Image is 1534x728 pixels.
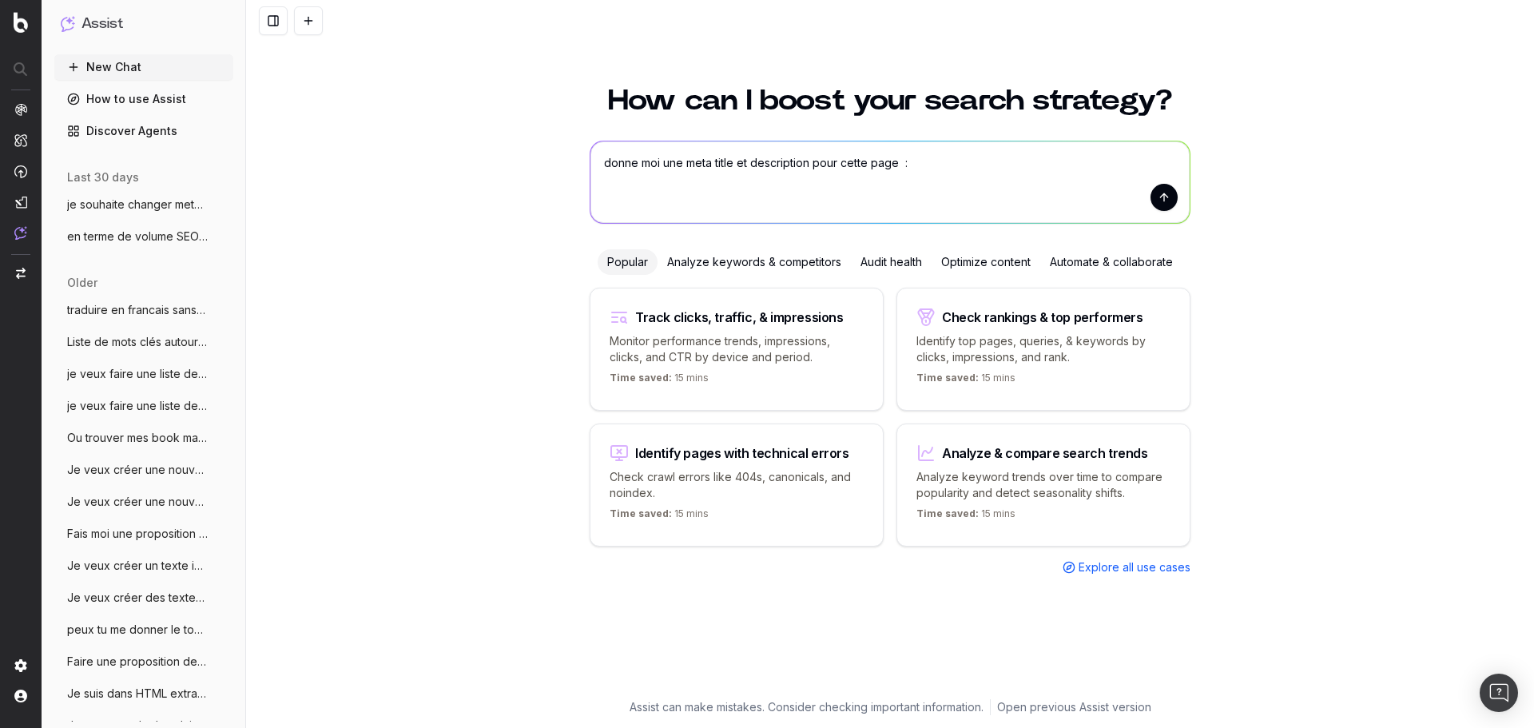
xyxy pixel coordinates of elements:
[16,268,26,279] img: Switch project
[67,334,208,350] span: Liste de mots clés autour des bags à sui
[635,447,849,459] div: Identify pages with technical errors
[67,590,208,606] span: Je veux créer des textes pour des nouvel
[54,224,233,249] button: en terme de volume SEO donne moi un TOP
[916,372,1015,391] p: 15 mins
[67,197,208,213] span: je souhaite changer meta title et meta d
[916,507,979,519] span: Time saved:
[54,521,233,547] button: Fais moi une proposition pour ameliorer
[54,457,233,483] button: Je veux créer une nouvelle page avec des
[54,297,233,323] button: traduire en francais sans traduire "chlo
[54,54,233,80] button: New Chat
[61,16,75,31] img: Assist
[610,507,709,527] p: 15 mins
[1063,559,1190,575] a: Explore all use cases
[610,333,864,365] p: Monitor performance trends, impressions, clicks, and CTR by device and period.
[61,13,227,35] button: Assist
[14,165,27,178] img: Activation
[14,103,27,116] img: Analytics
[67,398,208,414] span: je veux faire une liste de mots clés par
[81,13,123,35] h1: Assist
[942,311,1143,324] div: Check rankings & top performers
[1079,559,1190,575] span: Explore all use cases
[610,507,672,519] span: Time saved:
[851,249,932,275] div: Audit health
[916,469,1170,501] p: Analyze keyword trends over time to compare popularity and detect seasonality shifts.
[590,86,1190,115] h1: How can I boost your search strategy?
[14,12,28,33] img: Botify logo
[54,393,233,419] button: je veux faire une liste de mots clés par
[916,333,1170,365] p: Identify top pages, queries, & keywords by clicks, impressions, and rank.
[54,86,233,112] a: How to use Assist
[54,649,233,674] button: Faire une proposition de texte introduct
[54,192,233,217] button: je souhaite changer meta title et meta d
[598,249,658,275] div: Popular
[67,686,208,702] span: Je suis dans HTML extraction je veux etr
[67,462,208,478] span: Je veux créer une nouvelle page avec des
[67,169,139,185] span: last 30 days
[54,681,233,706] button: Je suis dans HTML extraction je veux etr
[67,622,208,638] span: peux tu me donner le top mots clés pour
[635,311,844,324] div: Track clicks, traffic, & impressions
[54,617,233,642] button: peux tu me donner le top mots clés pour
[14,196,27,209] img: Studio
[67,366,208,382] span: je veux faire une liste de mots clés pou
[610,372,709,391] p: 15 mins
[67,494,208,510] span: Je veux créer une nouvelle page de acces
[67,275,97,291] span: older
[14,226,27,240] img: Assist
[67,526,208,542] span: Fais moi une proposition pour ameliorer
[932,249,1040,275] div: Optimize content
[54,118,233,144] a: Discover Agents
[54,585,233,611] button: Je veux créer des textes pour des nouvel
[67,430,208,446] span: Ou trouver mes book marks ?
[1480,674,1518,712] div: Open Intercom Messenger
[67,229,208,245] span: en terme de volume SEO donne moi un TOP
[54,553,233,579] button: Je veux créer un texte introductif pour
[610,469,864,501] p: Check crawl errors like 404s, canonicals, and noindex.
[942,447,1148,459] div: Analyze & compare search trends
[54,489,233,515] button: Je veux créer une nouvelle page de acces
[916,507,1015,527] p: 15 mins
[916,372,979,384] span: Time saved:
[54,425,233,451] button: Ou trouver mes book marks ?
[610,372,672,384] span: Time saved:
[67,302,208,318] span: traduire en francais sans traduire "chlo
[590,141,1190,223] textarea: donne moi une meta title et description pour cette page :
[630,699,984,715] p: Assist can make mistakes. Consider checking important information.
[67,558,208,574] span: Je veux créer un texte introductif pour
[54,329,233,355] button: Liste de mots clés autour des bags à sui
[1040,249,1182,275] div: Automate & collaborate
[14,133,27,147] img: Intelligence
[14,659,27,672] img: Setting
[14,690,27,702] img: My account
[67,654,208,670] span: Faire une proposition de texte introduct
[54,361,233,387] button: je veux faire une liste de mots clés pou
[658,249,851,275] div: Analyze keywords & competitors
[997,699,1151,715] a: Open previous Assist version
